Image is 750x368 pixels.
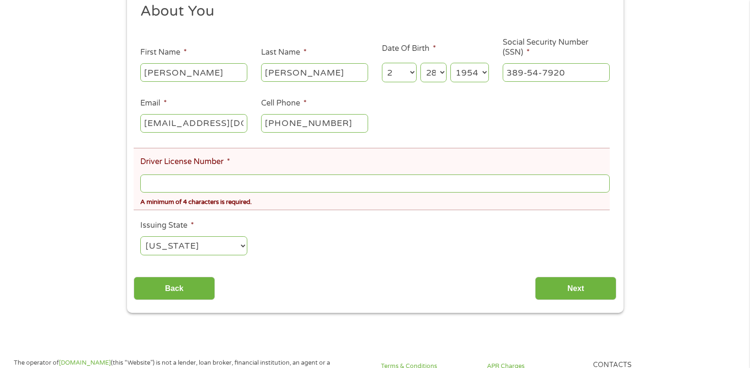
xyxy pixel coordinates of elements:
input: john@gmail.com [140,114,247,132]
input: (541) 754-3010 [261,114,368,132]
input: Smith [261,63,368,81]
label: Social Security Number (SSN) [503,38,610,58]
label: Email [140,98,167,108]
a: [DOMAIN_NAME] [59,359,111,367]
label: Date Of Birth [382,44,436,54]
input: Back [134,277,215,300]
input: Next [535,277,616,300]
div: A minimum of 4 characters is required. [140,194,609,207]
input: 078-05-1120 [503,63,610,81]
h2: About You [140,2,603,21]
label: Last Name [261,48,307,58]
label: Issuing State [140,221,194,231]
label: First Name [140,48,187,58]
label: Cell Phone [261,98,307,108]
input: John [140,63,247,81]
label: Driver License Number [140,157,230,167]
